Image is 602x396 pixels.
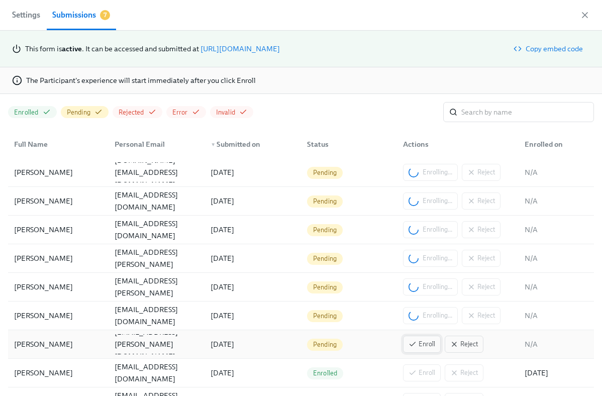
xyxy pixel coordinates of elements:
div: [EMAIL_ADDRESS][DOMAIN_NAME] [111,218,203,242]
div: [DATE] [207,281,299,293]
div: Personal Email [107,134,203,154]
p: N/A [525,311,588,321]
strong: active [62,44,82,53]
span: Pending [307,169,343,176]
div: [PERSON_NAME][EMAIL_ADDRESS][PERSON_NAME][DOMAIN_NAME] [111,234,203,282]
button: Rejected [113,106,162,118]
span: 7 [100,10,110,20]
span: Reject [450,339,478,349]
input: Search by name [461,102,594,122]
div: Status [299,134,395,154]
div: Full Name [10,134,107,154]
div: [EMAIL_ADDRESS][DOMAIN_NAME] [111,361,203,385]
div: [DATE] [521,367,592,379]
button: Pending [61,106,109,118]
div: [DATE] [207,367,299,379]
p: N/A [525,253,588,263]
div: [PERSON_NAME][DOMAIN_NAME][EMAIL_ADDRESS][DOMAIN_NAME][DATE]Pending Enrolling...RejectN/A [8,158,594,187]
span: Enrolled [307,369,344,377]
button: Reject [445,336,483,353]
div: [PERSON_NAME][EMAIL_ADDRESS][DOMAIN_NAME][DATE]Pending Enrolling...RejectN/A [8,302,594,330]
p: N/A [525,282,588,292]
span: Pending [307,312,343,320]
button: Invalid [210,106,253,118]
div: [PERSON_NAME] [10,367,107,379]
div: [PERSON_NAME] [10,224,107,236]
div: Personal Email [111,138,203,150]
div: [EMAIL_ADDRESS][DOMAIN_NAME] [111,304,203,328]
span: Error [172,108,188,117]
p: N/A [525,196,588,206]
span: Rejected [119,108,144,117]
div: [PERSON_NAME][PERSON_NAME][EMAIL_ADDRESS][PERSON_NAME][DOMAIN_NAME][DATE]Pending Enrolling...Reje... [8,244,594,273]
div: Enrolled on [517,134,592,154]
span: Copy embed code [516,44,583,54]
span: Pending [307,197,343,205]
p: The Participant's experience will start immediately after you click Enroll [26,75,256,85]
div: Full Name [10,138,107,150]
span: Enrolled [14,108,39,117]
div: [PERSON_NAME][EMAIL_ADDRESS][DOMAIN_NAME][DATE]Pending Enrolling...RejectN/A [8,187,594,216]
div: [DATE] [207,252,299,264]
div: Actions [395,134,517,154]
p: N/A [525,167,588,177]
div: Submitted on [207,138,299,150]
div: [PERSON_NAME] [10,281,107,293]
div: [DATE] [207,195,299,207]
div: [DATE] [207,338,299,350]
div: [PERSON_NAME] [10,166,107,178]
div: [PERSON_NAME][PERSON_NAME][EMAIL_ADDRESS][PERSON_NAME][DOMAIN_NAME][DATE]Pending Enrolling...Reje... [8,273,594,302]
span: Pending [307,283,343,291]
a: [URL][DOMAIN_NAME] [200,44,280,53]
div: [PERSON_NAME] [10,195,107,207]
div: [DATE] [207,310,299,322]
span: This form is . It can be accessed and submitted at [25,44,199,53]
div: [EMAIL_ADDRESS][PERSON_NAME][DOMAIN_NAME] [111,326,203,362]
span: Enroll [409,339,435,349]
span: Invalid [216,108,235,117]
div: Actions [399,138,517,150]
div: [PERSON_NAME][EMAIL_ADDRESS][DOMAIN_NAME][DATE]Pending Enrolling...RejectN/A [8,216,594,244]
div: ▼Submitted on [203,134,299,154]
div: [PERSON_NAME][EMAIL_ADDRESS][PERSON_NAME][DOMAIN_NAME] [111,263,203,311]
div: [DOMAIN_NAME][EMAIL_ADDRESS][DOMAIN_NAME] [111,154,203,190]
div: [PERSON_NAME][EMAIL_ADDRESS][PERSON_NAME][DOMAIN_NAME][DATE]PendingEnrollRejectN/A [8,330,594,359]
div: [DATE] [207,166,299,178]
button: Enroll [403,336,441,353]
span: ▼ [211,142,216,147]
p: N/A [525,225,588,235]
div: [PERSON_NAME] [10,338,107,350]
div: [DATE] [207,224,299,236]
button: Error [166,106,206,118]
span: Settings [12,8,40,22]
div: [PERSON_NAME][EMAIL_ADDRESS][DOMAIN_NAME][DATE]EnrolledEnrollReject[DATE] [8,359,594,387]
div: [EMAIL_ADDRESS][DOMAIN_NAME] [111,189,203,213]
p: N/A [525,339,588,349]
span: Pending [307,341,343,348]
div: Enrolled on [521,138,592,150]
span: Pending [307,255,343,262]
div: Submissions [52,8,96,22]
div: [PERSON_NAME] [10,310,107,322]
span: Pending [67,108,90,117]
div: Status [303,138,395,150]
button: Enrolled [8,106,57,118]
span: Pending [307,226,343,234]
div: [PERSON_NAME] [10,252,107,264]
button: Copy embed code [509,39,590,59]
